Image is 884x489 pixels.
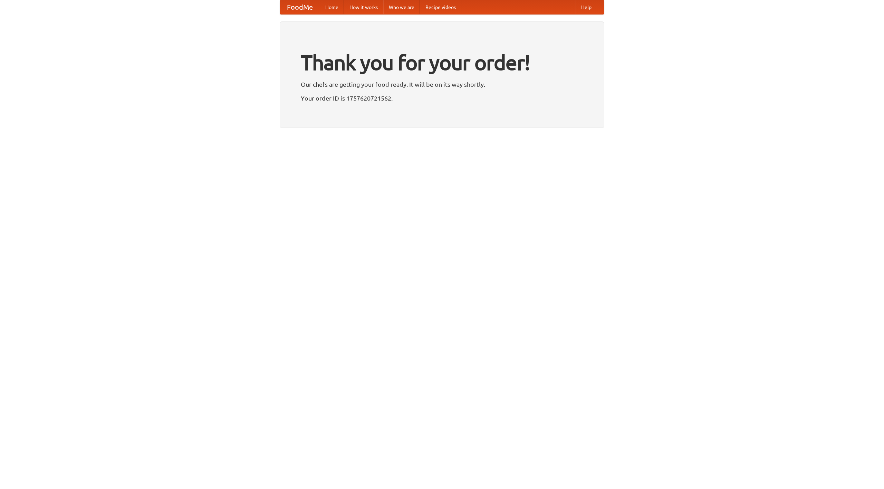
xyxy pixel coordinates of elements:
p: Your order ID is 1757620721562. [301,93,583,103]
p: Our chefs are getting your food ready. It will be on its way shortly. [301,79,583,90]
h1: Thank you for your order! [301,46,583,79]
a: Home [320,0,344,14]
a: FoodMe [280,0,320,14]
a: Who we are [383,0,420,14]
a: Recipe videos [420,0,461,14]
a: How it works [344,0,383,14]
a: Help [576,0,597,14]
